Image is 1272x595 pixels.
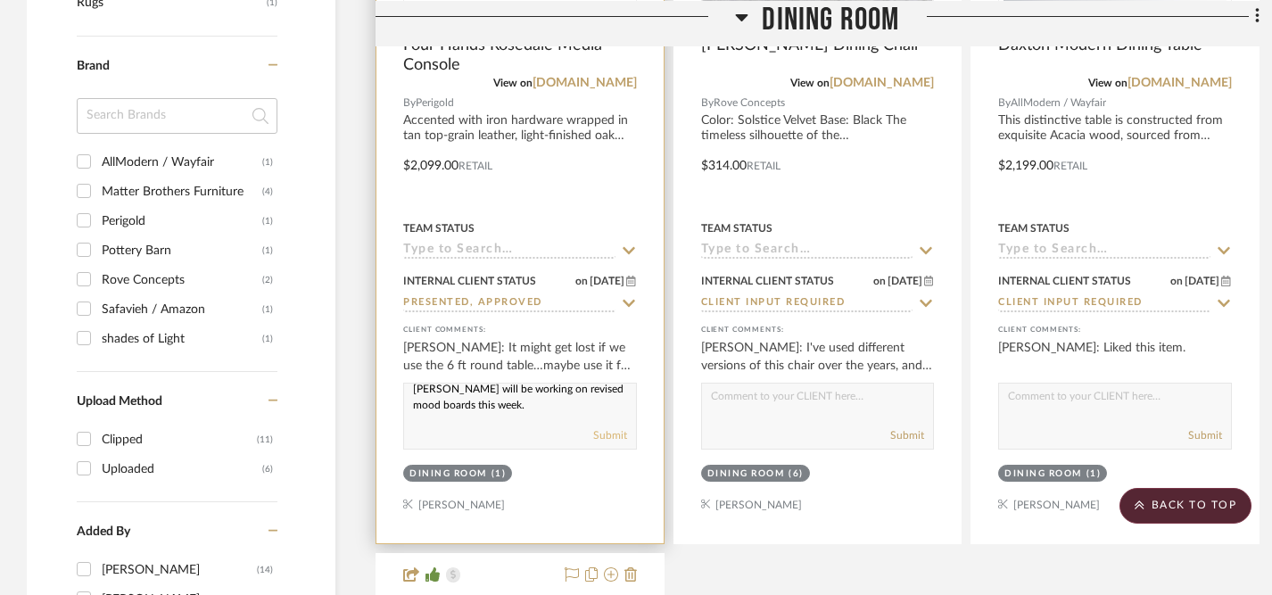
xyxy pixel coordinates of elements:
[789,467,804,481] div: (6)
[1011,95,1106,112] span: AllModern / Wayfair
[1127,77,1232,89] a: [DOMAIN_NAME]
[102,325,262,353] div: shades of Light
[1170,276,1183,286] span: on
[701,220,772,236] div: Team Status
[102,266,262,294] div: Rove Concepts
[403,36,637,75] span: Four Hands Rosedale Media Console
[890,427,924,443] button: Submit
[262,455,273,483] div: (6)
[575,276,588,286] span: on
[262,148,273,177] div: (1)
[998,220,1070,236] div: Team Status
[262,295,273,324] div: (1)
[416,95,454,112] span: Perigold
[102,207,262,236] div: Perigold
[998,273,1131,289] div: Internal Client Status
[102,236,262,265] div: Pottery Barn
[593,427,627,443] button: Submit
[403,339,637,375] div: [PERSON_NAME]: It might get lost if we use the 6 ft round table…maybe use it for the tv
[102,556,257,584] div: [PERSON_NAME]
[1188,427,1222,443] button: Submit
[701,95,714,112] span: By
[262,207,273,236] div: (1)
[491,467,507,481] div: (1)
[77,525,130,538] span: Added By
[533,77,637,89] a: [DOMAIN_NAME]
[1183,275,1221,287] span: [DATE]
[707,467,785,481] div: Dining Room
[257,426,273,454] div: (11)
[1088,78,1127,88] span: View on
[886,275,924,287] span: [DATE]
[262,178,273,206] div: (4)
[77,395,162,408] span: Upload Method
[262,266,273,294] div: (2)
[257,556,273,584] div: (14)
[403,220,475,236] div: Team Status
[403,243,615,260] input: Type to Search…
[1119,488,1251,524] scroll-to-top-button: BACK TO TOP
[588,275,626,287] span: [DATE]
[409,467,487,481] div: Dining Room
[102,455,262,483] div: Uploaded
[403,95,416,112] span: By
[1004,467,1082,481] div: Dining Room
[262,236,273,265] div: (1)
[998,95,1011,112] span: By
[701,295,913,312] input: Type to Search…
[102,178,262,206] div: Matter Brothers Furniture
[102,295,262,324] div: Safavieh / Amazon
[77,98,277,134] input: Search Brands
[998,339,1232,375] div: [PERSON_NAME]: Liked this item.
[1086,467,1102,481] div: (1)
[830,77,934,89] a: [DOMAIN_NAME]
[701,339,935,375] div: [PERSON_NAME]: I've used different versions of this chair over the years, and the Solstice blue c...
[102,426,257,454] div: Clipped
[77,60,110,72] span: Brand
[998,243,1210,260] input: Type to Search…
[102,148,262,177] div: AllModern / Wayfair
[701,243,913,260] input: Type to Search…
[493,78,533,88] span: View on
[403,295,615,312] input: Type to Search…
[262,325,273,353] div: (1)
[873,276,886,286] span: on
[701,273,834,289] div: Internal Client Status
[790,78,830,88] span: View on
[998,295,1210,312] input: Type to Search…
[403,273,536,289] div: Internal Client Status
[714,95,785,112] span: Rove Concepts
